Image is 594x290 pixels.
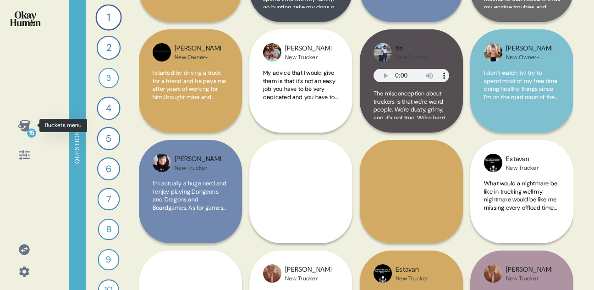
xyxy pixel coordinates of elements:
div: New Trucker [175,164,221,172]
div: [PERSON_NAME] [175,154,221,164]
img: profilepic_24008093448789300.jpg [153,154,171,172]
div: [PERSON_NAME] [285,44,331,54]
div: Buckets menu [39,119,87,132]
div: Estavan [396,265,428,275]
div: New Trucker [285,54,331,61]
span: I don’t watch tv I try to spend most of my free time doing healthy things since I’m on the road m... [484,69,559,190]
div: [PERSON_NAME] [506,265,552,275]
img: profilepic_6869455936398733.jpg [153,43,171,61]
img: okayhuman.3b1b6348.png [10,11,41,26]
div: 2 [97,36,121,60]
span: The misconception about truckers is that we're weird people. We're dusty, grimy, and it's not tru... [374,89,449,210]
div: New Trucker [506,164,539,172]
div: 3 [99,68,119,88]
div: 7 [98,188,120,211]
div: 15 [27,128,36,138]
img: profilepic_6419625861420333.jpg [374,264,392,283]
div: 9 [98,249,120,271]
div: 4 [97,96,120,120]
img: profilepic_6580702128709085.jpg [484,264,502,283]
div: 1 [95,4,121,30]
div: Estavan [506,154,539,164]
div: Ife [396,44,428,54]
div: New Trucker [285,275,331,282]
img: profilepic_9891618817578604.jpg [484,43,502,61]
div: [PERSON_NAME] [285,265,331,275]
div: 6 [97,157,120,180]
div: New Owner-Operator [175,54,221,61]
div: [PERSON_NAME] [175,44,221,54]
img: profilepic_6580702128709085.jpg [263,264,281,283]
span: I started by driving a truck for a friend and he pays me after years of working for him,I bought ... [153,69,228,190]
div: New Trucker [506,275,552,282]
img: profilepic_6419625861420333.jpg [484,154,502,172]
img: profilepic_6865622086794869.jpg [263,43,281,61]
div: 8 [98,219,120,240]
span: My advice that I would give them is that it’s not an easy job you have to be very dedicated and y... [263,69,338,190]
div: New Trucker [396,275,428,282]
div: [PERSON_NAME] [506,44,552,54]
div: 5 [97,127,121,151]
img: profilepic_6310746458994155.jpg [374,43,392,61]
div: New Trucker [396,54,428,61]
div: New Owner-Operator [506,54,552,61]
